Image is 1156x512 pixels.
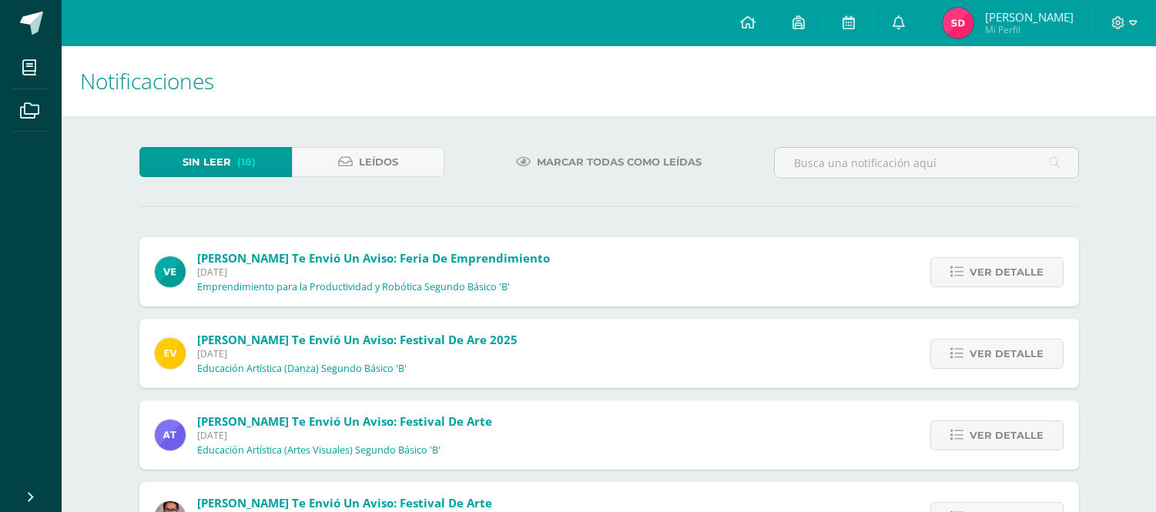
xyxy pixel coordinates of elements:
[537,148,702,176] span: Marcar todas como leídas
[139,147,292,177] a: Sin leer(18)
[985,9,1074,25] span: [PERSON_NAME]
[970,340,1044,368] span: Ver detalle
[197,444,441,457] p: Educación Artística (Artes Visuales) Segundo Básico 'B'
[775,148,1078,178] input: Busca una notificación aquí
[155,338,186,369] img: 383db5ddd486cfc25017fad405f5d727.png
[197,363,407,375] p: Educación Artística (Danza) Segundo Básico 'B'
[197,413,492,429] span: [PERSON_NAME] te envió un aviso: Festival de Arte
[197,495,492,510] span: [PERSON_NAME] te envió un aviso: Festival de Arte
[80,66,214,95] span: Notificaciones
[970,258,1044,286] span: Ver detalle
[943,8,973,38] img: 7d59b56c52217230a910c984fa9e4d28.png
[197,429,492,442] span: [DATE]
[197,281,510,293] p: Emprendimiento para la Productividad y Robótica Segundo Básico 'B'
[197,250,550,266] span: [PERSON_NAME] te envió un aviso: Feria de Emprendimiento
[197,332,518,347] span: [PERSON_NAME] te envió un aviso: Festival de are 2025
[292,147,444,177] a: Leídos
[183,148,231,176] span: Sin leer
[359,148,398,176] span: Leídos
[197,266,550,279] span: [DATE]
[970,421,1044,450] span: Ver detalle
[237,148,256,176] span: (18)
[497,147,721,177] a: Marcar todas como leídas
[197,347,518,360] span: [DATE]
[155,420,186,450] img: e0d417c472ee790ef5578283e3430836.png
[985,23,1074,36] span: Mi Perfil
[155,256,186,287] img: aeabfbe216d4830361551c5f8df01f91.png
